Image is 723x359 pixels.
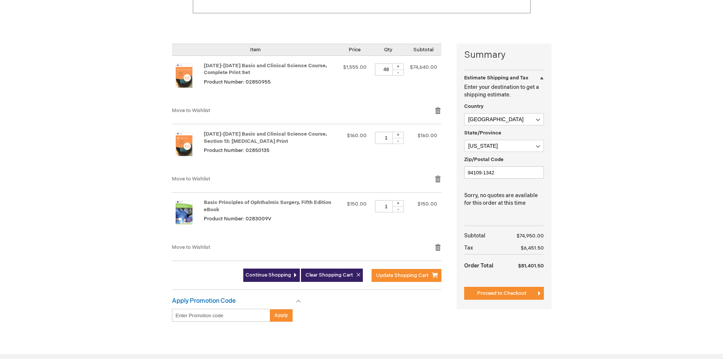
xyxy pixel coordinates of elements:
[477,290,526,296] span: Proceed to Checkout
[306,272,353,278] span: Clear Shopping Cart
[375,63,398,76] input: Qty
[518,263,544,269] span: $81,401.50
[204,79,271,85] span: Product Number: 02850955
[301,269,363,282] button: Clear Shopping Cart
[464,242,504,255] th: Tax
[375,200,398,212] input: Qty
[172,200,204,236] a: Basic Principles of Ophthalmic Surgery, Fifth Edition eBook
[274,312,288,318] span: Apply
[270,309,293,322] button: Apply
[172,63,196,88] img: 2025-2026 Basic and Clinical Science Course, Complete Print Set
[375,132,398,144] input: Qty
[172,63,204,99] a: 2025-2026 Basic and Clinical Science Course, Complete Print Set
[417,133,437,139] span: $160.00
[172,132,196,156] img: 2025-2026 Basic and Clinical Science Course, Section 13: Refractive Surgery Print
[464,230,504,242] th: Subtotal
[464,130,501,136] span: State/Province
[343,64,367,70] span: $1,555.00
[172,132,204,168] a: 2025-2026 Basic and Clinical Science Course, Section 13: Refractive Surgery Print
[204,147,269,153] span: Product Number: 02850135
[517,233,544,239] span: $74,950.00
[347,133,367,139] span: $160.00
[204,63,327,76] a: [DATE]-[DATE] Basic and Clinical Science Course, Complete Print Set
[384,47,392,53] span: Qty
[410,64,437,70] span: $74,640.00
[246,272,291,278] span: Continue Shopping
[392,200,404,207] div: +
[464,49,544,62] strong: Summary
[172,176,210,182] a: Move to Wishlist
[464,103,484,109] span: Country
[464,157,504,163] span: Zip/Postal Code
[172,200,196,225] img: Basic Principles of Ophthalmic Surgery, Fifth Edition eBook
[392,132,404,138] div: +
[172,297,236,305] strong: Apply Promotion Code
[172,309,270,322] input: Enter Promotion code
[417,201,437,207] span: $150.00
[250,47,261,53] span: Item
[392,206,404,212] div: -
[204,131,327,144] a: [DATE]-[DATE] Basic and Clinical Science Course, Section 13: [MEDICAL_DATA] Print
[413,47,433,53] span: Subtotal
[347,201,367,207] span: $150.00
[376,272,428,278] span: Update Shopping Cart
[464,287,544,300] button: Proceed to Checkout
[392,138,404,144] div: -
[172,244,210,250] a: Move to Wishlist
[464,192,544,207] p: Sorry, no quotes are available for this order at this time
[172,108,210,114] a: Move to Wishlist
[392,70,404,76] div: -
[243,269,300,282] a: Continue Shopping
[392,63,404,70] div: +
[349,47,361,53] span: Price
[372,269,441,282] button: Update Shopping Cart
[464,259,493,272] strong: Order Total
[204,216,271,222] span: Product Number: 0283009V
[464,84,544,99] p: Enter your destination to get a shipping estimate.
[464,75,528,81] strong: Estimate Shipping and Tax
[204,199,331,213] a: Basic Principles of Ophthalmic Surgery, Fifth Edition eBook
[521,245,544,251] span: $6,451.50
